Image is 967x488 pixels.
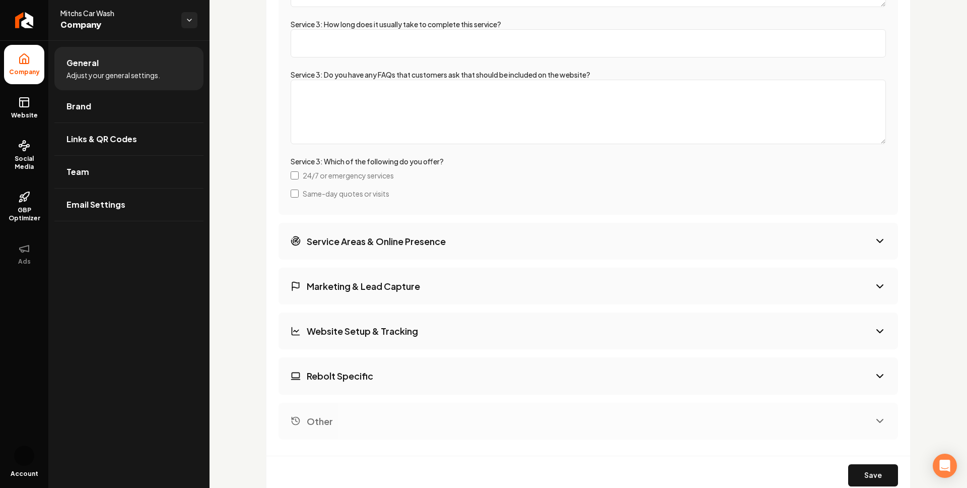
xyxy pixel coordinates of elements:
span: General [66,57,99,69]
button: Rebolt Specific [279,357,898,394]
span: Team [66,166,89,178]
a: GBP Optimizer [4,183,44,230]
span: GBP Optimizer [4,206,44,222]
button: Service Areas & Online Presence [279,223,898,260]
span: Account [11,470,38,478]
span: Adjust your general settings. [66,70,160,80]
h3: Website Setup & Tracking [307,325,418,337]
button: Other [279,403,898,440]
button: Open user button [14,446,34,466]
span: Ads [14,258,35,266]
button: Ads [4,234,44,274]
img: Will Henderson [14,446,34,466]
span: Same-day quotes or visits [303,189,389,199]
a: Email Settings [54,189,203,221]
h3: Service Areas & Online Presence [307,235,446,248]
div: Open Intercom Messenger [933,454,957,478]
a: Social Media [4,132,44,179]
span: 24/7 or emergency services [303,170,394,180]
button: Marketing & Lead Capture [279,268,898,304]
span: Brand [66,100,91,112]
a: Website [4,88,44,128]
button: Save [848,464,898,486]
a: Links & QR Codes [54,123,203,155]
a: Brand [54,90,203,123]
button: Website Setup & Tracking [279,313,898,349]
span: Company [60,18,173,32]
label: Service 3: How long does it usually take to complete this service? [291,20,501,29]
label: Service 3: Which of the following do you offer? [291,157,444,166]
span: Email Settings [66,199,125,211]
input: 24/7 or emergency services [291,171,299,179]
a: Team [54,156,203,188]
h3: Other [307,415,333,428]
label: Service 3: Do you have any FAQs that customers ask that should be included on the website? [291,70,590,79]
h3: Rebolt Specific [307,370,373,382]
span: Website [7,111,42,119]
h3: Marketing & Lead Capture [307,280,420,292]
span: Company [5,68,44,76]
input: Same-day quotes or visits [291,190,299,198]
span: Links & QR Codes [66,133,137,145]
img: Rebolt Logo [15,12,34,28]
span: Social Media [4,155,44,171]
span: Mitchs Car Wash [60,8,173,18]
